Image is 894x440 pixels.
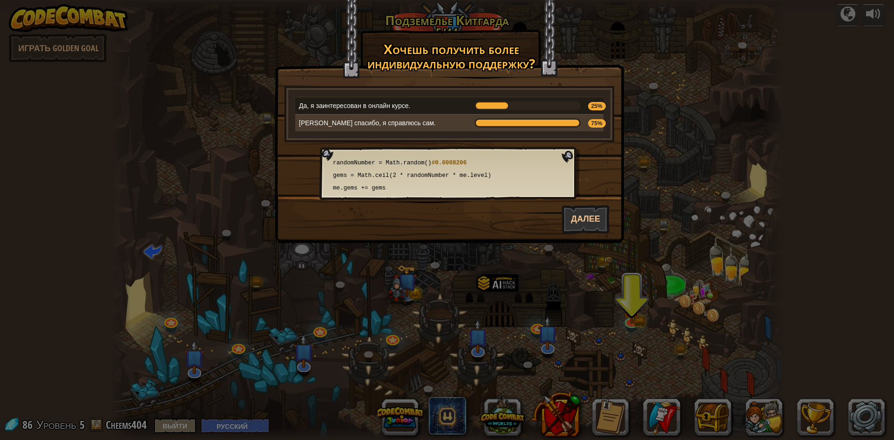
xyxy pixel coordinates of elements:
span: randomNumber = Math.random() [333,160,432,166]
span: gems = Math.ceil(2 * randomNumber * me.level) [333,172,491,179]
span: 75% [588,119,606,128]
p: [PERSON_NAME] спасибо, я справлюсь сам. [299,118,467,128]
span: 25% [588,102,606,110]
span: #0.0008206 [432,160,467,166]
p: Да, я заинтересован в онлайн курсе. [299,101,467,110]
span: me.gems += gems [333,185,386,191]
span: Хочешь получить более индивидуальную поддержку? [367,40,535,72]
